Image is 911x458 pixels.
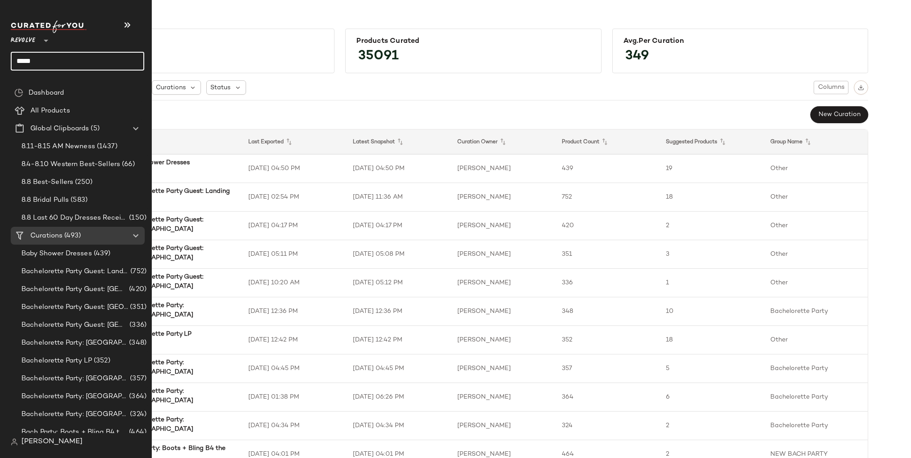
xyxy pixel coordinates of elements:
[21,374,128,384] span: Bachelorette Party: [GEOGRAPHIC_DATA]
[346,129,450,154] th: Latest Snapshot
[125,244,230,262] b: Bachelorette Party Guest: [GEOGRAPHIC_DATA]
[450,297,555,326] td: [PERSON_NAME]
[125,387,230,405] b: Bachelorette Party: [GEOGRAPHIC_DATA]
[659,269,763,297] td: 1
[125,358,230,377] b: Bachelorette Party: [GEOGRAPHIC_DATA]
[21,213,127,223] span: 8.8 Last 60 Day Dresses Receipts Best-Sellers
[21,437,83,447] span: [PERSON_NAME]
[346,383,450,412] td: [DATE] 06:26 PM
[450,240,555,269] td: [PERSON_NAME]
[450,269,555,297] td: [PERSON_NAME]
[659,129,763,154] th: Suggested Products
[659,183,763,212] td: 18
[356,37,590,46] div: Products Curated
[127,427,146,437] span: (464)
[241,269,346,297] td: [DATE] 10:20 AM
[659,297,763,326] td: 10
[79,129,241,154] th: Curation
[21,302,128,312] span: Bachelorette Party Guest: [GEOGRAPHIC_DATA]
[125,272,230,291] b: Bachelorette Party Guest: [GEOGRAPHIC_DATA]
[814,81,848,94] button: Columns
[659,212,763,240] td: 2
[241,326,346,354] td: [DATE] 12:42 PM
[21,320,128,330] span: Bachelorette Party Guest: [GEOGRAPHIC_DATA]
[450,326,555,354] td: [PERSON_NAME]
[63,231,81,241] span: (493)
[21,249,92,259] span: Baby Shower Dresses
[241,183,346,212] td: [DATE] 02:54 PM
[127,391,146,402] span: (364)
[450,412,555,440] td: [PERSON_NAME]
[346,412,450,440] td: [DATE] 04:34 PM
[659,154,763,183] td: 19
[346,240,450,269] td: [DATE] 05:08 PM
[69,195,88,205] span: (583)
[120,159,135,170] span: (66)
[346,297,450,326] td: [DATE] 12:36 PM
[92,249,111,259] span: (439)
[241,297,346,326] td: [DATE] 12:36 PM
[21,284,127,295] span: Bachelorette Party Guest: [GEOGRAPHIC_DATA]
[11,30,35,46] span: Revolve
[763,212,868,240] td: Other
[29,88,64,98] span: Dashboard
[763,354,868,383] td: Bachelorette Party
[555,383,659,412] td: 364
[129,266,146,277] span: (752)
[555,354,659,383] td: 357
[659,240,763,269] td: 3
[128,409,146,420] span: (324)
[21,356,92,366] span: Bachelorette Party LP
[346,183,450,212] td: [DATE] 11:36 AM
[241,129,346,154] th: Last Exported
[616,40,658,72] span: 349
[349,40,408,72] span: 35091
[125,415,230,434] b: Bachelorette Party: [GEOGRAPHIC_DATA]
[763,326,868,354] td: Other
[11,438,18,446] img: svg%3e
[858,84,864,91] img: svg%3e
[818,84,844,91] span: Columns
[763,129,868,154] th: Group Name
[30,124,89,134] span: Global Clipboards
[450,183,555,212] td: [PERSON_NAME]
[346,326,450,354] td: [DATE] 12:42 PM
[450,129,555,154] th: Curation Owner
[346,212,450,240] td: [DATE] 04:17 PM
[763,412,868,440] td: Bachelorette Party
[210,83,230,92] span: Status
[11,21,87,33] img: cfy_white_logo.C9jOOHJF.svg
[128,302,146,312] span: (351)
[241,212,346,240] td: [DATE] 04:17 PM
[241,240,346,269] td: [DATE] 05:11 PM
[659,354,763,383] td: 5
[241,154,346,183] td: [DATE] 04:50 PM
[125,215,230,234] b: Bachelorette Party Guest: [GEOGRAPHIC_DATA]
[30,106,70,116] span: All Products
[128,320,146,330] span: (336)
[125,329,192,339] b: Bachelorette Party LP
[763,240,868,269] td: Other
[21,159,120,170] span: 8.4-8.10 Western Best-Sellers
[659,326,763,354] td: 18
[21,409,128,420] span: Bachelorette Party: [GEOGRAPHIC_DATA]
[555,269,659,297] td: 336
[125,187,230,205] b: Bachelorette Party Guest: Landing Page
[450,212,555,240] td: [PERSON_NAME]
[128,374,146,384] span: (357)
[818,111,861,118] span: New Curation
[763,297,868,326] td: Bachelorette Party
[30,231,63,241] span: Curations
[89,124,99,134] span: (5)
[555,183,659,212] td: 752
[127,213,146,223] span: (150)
[21,338,127,348] span: Bachelorette Party: [GEOGRAPHIC_DATA]
[90,37,323,46] div: Curations
[92,356,110,366] span: (352)
[623,37,857,46] div: Avg.per Curation
[127,338,146,348] span: (348)
[555,326,659,354] td: 352
[14,88,23,97] img: svg%3e
[346,269,450,297] td: [DATE] 05:12 PM
[125,301,230,320] b: Bachelorette Party: [GEOGRAPHIC_DATA]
